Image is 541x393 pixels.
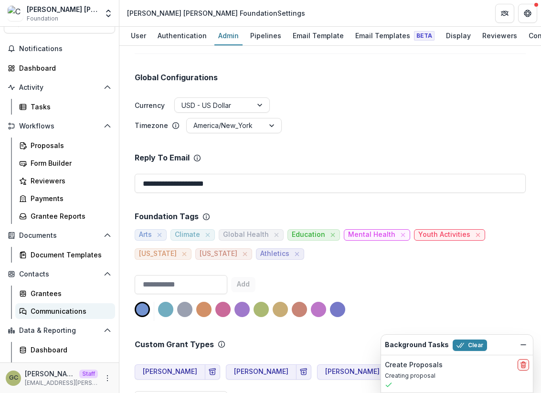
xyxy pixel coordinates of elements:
[19,122,100,130] span: Workflows
[155,230,164,240] button: close
[398,230,408,240] button: close
[317,364,388,380] button: [PERSON_NAME]
[19,270,100,278] span: Contacts
[231,277,255,292] button: Add
[135,212,199,221] p: Foundation Tags
[351,27,438,45] a: Email Templates Beta
[442,29,475,42] div: Display
[154,27,211,45] a: Authentication
[478,27,521,45] a: Reviewers
[260,250,289,258] span: Athletics
[4,118,115,134] button: Open Workflows
[15,155,115,171] a: Form Builder
[31,211,107,221] div: Grantee Reports
[518,4,537,23] button: Get Help
[328,230,338,240] button: close
[154,29,211,42] div: Authentication
[127,27,150,45] a: User
[478,29,521,42] div: Reviewers
[292,231,325,239] span: Education
[418,231,470,239] span: Youth Activities
[292,249,302,259] button: close
[135,153,190,162] p: Reply To Email
[4,228,115,243] button: Open Documents
[4,323,115,338] button: Open Data & Reporting
[272,230,281,240] button: close
[348,231,395,239] span: Mental Health
[19,84,100,92] span: Activity
[31,176,107,186] div: Reviewers
[102,4,115,23] button: Open entity switcher
[203,230,212,240] button: close
[15,360,115,375] a: Data Report
[414,31,435,41] span: Beta
[453,340,487,351] button: Clear
[31,306,107,316] div: Communications
[31,102,107,112] div: Tasks
[127,29,150,42] div: User
[15,173,115,189] a: Reviewers
[518,359,529,371] button: delete
[15,247,115,263] a: Document Templates
[223,231,269,239] span: Global Health
[246,27,285,45] a: Pipelines
[15,286,115,301] a: Grantees
[8,6,23,21] img: Connor Giresi Foundation
[19,232,100,240] span: Documents
[473,230,483,240] button: close
[139,250,177,258] span: [US_STATE]
[226,364,297,380] button: [PERSON_NAME]
[4,80,115,95] button: Open Activity
[31,288,107,298] div: Grantees
[518,339,529,351] button: Dismiss
[31,193,107,203] div: Payments
[135,100,165,110] label: Currency
[135,340,214,349] h2: Custom Grant Types
[385,341,449,349] h2: Background Tasks
[240,249,250,259] button: close
[135,364,205,380] button: [PERSON_NAME]
[31,345,107,355] div: Dashboard
[79,370,98,378] p: Staff
[4,41,115,56] button: Notifications
[31,158,107,168] div: Form Builder
[31,250,107,260] div: Document Templates
[180,249,189,259] button: close
[123,6,309,20] nav: breadcrumb
[15,138,115,153] a: Proposals
[495,4,514,23] button: Partners
[102,372,113,384] button: More
[385,361,443,369] h2: Create Proposals
[296,364,311,380] button: Archive Grant Type
[4,60,115,76] a: Dashboard
[25,379,98,387] p: [EMAIL_ADDRESS][PERSON_NAME][DOMAIN_NAME]
[15,208,115,224] a: Grantee Reports
[9,375,18,381] div: Grace Chang
[214,29,243,42] div: Admin
[25,369,75,379] p: [PERSON_NAME]
[15,191,115,206] a: Payments
[4,266,115,282] button: Open Contacts
[289,27,348,45] a: Email Template
[15,342,115,358] a: Dashboard
[19,45,111,53] span: Notifications
[351,29,438,42] div: Email Templates
[200,250,237,258] span: [US_STATE]
[19,327,100,335] span: Data & Reporting
[15,99,115,115] a: Tasks
[19,63,107,73] div: Dashboard
[27,14,58,23] span: Foundation
[135,120,168,130] p: Timezone
[15,303,115,319] a: Communications
[442,27,475,45] a: Display
[246,29,285,42] div: Pipelines
[385,372,529,380] p: Creating proposal
[175,231,200,239] span: Climate
[214,27,243,45] a: Admin
[27,4,98,14] div: [PERSON_NAME] [PERSON_NAME] Foundation
[127,8,305,18] div: [PERSON_NAME] [PERSON_NAME] Foundation Settings
[135,73,218,82] h2: Global Configurations
[289,29,348,42] div: Email Template
[205,364,220,380] button: Archive Grant Type
[139,231,152,239] span: Arts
